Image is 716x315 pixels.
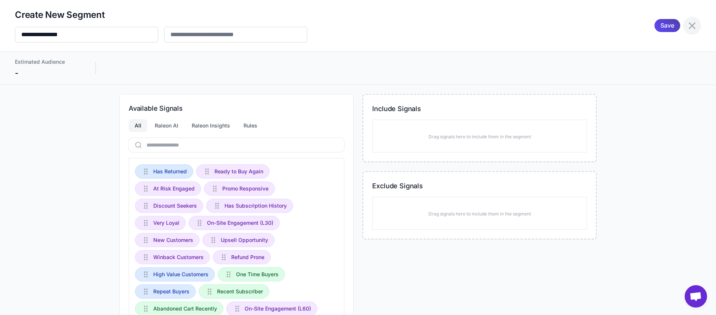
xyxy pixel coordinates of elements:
[224,202,287,210] span: Has Subscription History
[15,9,307,21] h2: Create New Segment
[214,167,263,176] span: Ready to Buy Again
[153,253,204,261] span: Winback Customers
[186,119,236,132] div: Raleon Insights
[428,133,531,140] p: Drag signals here to include them in the segment
[129,119,147,132] div: All
[372,104,587,114] h3: Include Signals
[129,103,344,113] h3: Available Signals
[153,270,208,278] span: High Value Customers
[153,219,179,227] span: Very Loyal
[221,236,268,244] span: Upsell Opportunity
[660,19,674,32] span: Save
[217,287,263,296] span: Recent Subscriber
[245,305,311,313] span: On-Site Engagement (L60)
[153,167,187,176] span: Has Returned
[238,119,263,132] div: Rules
[207,219,273,227] span: On-Site Engagement (L30)
[372,181,587,191] h3: Exclude Signals
[236,270,279,278] span: One Time Buyers
[153,305,217,313] span: Abandoned Cart Recently
[153,236,193,244] span: New Customers
[153,185,195,193] span: At Risk Engaged
[149,119,184,132] div: Raleon AI
[222,185,268,193] span: Promo Responsive
[15,67,81,79] div: -
[153,287,189,296] span: Repeat Buyers
[231,253,264,261] span: Refund Prone
[428,211,531,217] p: Drag signals here to include them in the segment
[153,202,197,210] span: Discount Seekers
[685,285,707,308] div: Open chat
[15,58,81,66] div: Estimated Audience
